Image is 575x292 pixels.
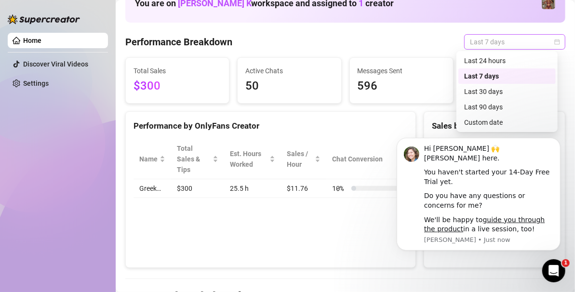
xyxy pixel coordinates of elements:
th: Total Sales & Tips [171,139,224,179]
div: Last 30 days [458,84,556,99]
span: Name [139,154,158,164]
img: logo-BBDzfeDw.svg [8,14,80,24]
div: Custom date [464,117,550,128]
span: $300 [134,77,221,95]
span: Messages Sent [358,66,445,76]
th: Name [134,139,171,179]
span: 10 % [332,183,348,194]
iframe: Intercom notifications message [382,124,575,266]
div: Custom date [458,115,556,130]
iframe: Intercom live chat [542,259,565,282]
td: $11.76 [281,179,326,198]
span: Active Chats [245,66,333,76]
span: 1 [562,259,570,267]
th: Sales / Hour [281,139,326,179]
span: 596 [358,77,445,95]
div: Performance by OnlyFans Creator [134,119,408,133]
div: Last 30 days [464,86,550,97]
div: Last 7 days [458,68,556,84]
td: Greek… [134,179,171,198]
a: Settings [23,80,49,87]
span: Sales / Hour [287,148,313,170]
h4: Performance Breakdown [125,35,232,49]
span: calendar [554,39,560,45]
div: Last 7 days [464,71,550,81]
td: 25.5 h [224,179,281,198]
div: Last 90 days [458,99,556,115]
th: Chat Conversion [326,139,408,179]
div: Sales by OnlyFans Creator [432,119,557,133]
span: Total Sales [134,66,221,76]
td: $300 [171,179,224,198]
div: Est. Hours Worked [230,148,267,170]
div: Last 90 days [464,102,550,112]
div: Last 24 hours [464,55,550,66]
span: Total Sales & Tips [177,143,211,175]
span: Last 7 days [470,35,560,49]
span: Chat Conversion [332,154,394,164]
a: Discover Viral Videos [23,60,88,68]
span: 50 [245,77,333,95]
a: Home [23,37,41,44]
div: Last 24 hours [458,53,556,68]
